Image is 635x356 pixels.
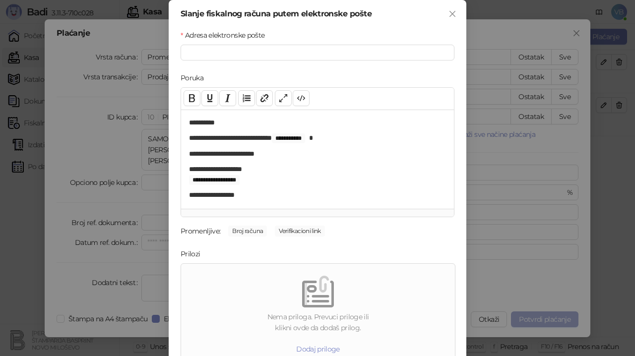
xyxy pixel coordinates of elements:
div: Slanje fiskalnog računa putem elektronske pošte [181,10,454,18]
span: Broj računa [228,226,267,237]
div: Promenljive: [181,226,220,237]
label: Poruka [181,72,210,83]
button: Italic [219,90,236,106]
button: Close [444,6,460,22]
label: Prilozi [181,248,206,259]
button: Link [256,90,273,106]
span: Zatvori [444,10,460,18]
button: Code view [293,90,310,106]
button: Bold [184,90,200,106]
label: Adresa elektronske pošte [181,30,271,41]
button: Full screen [275,90,292,106]
img: empty [302,276,334,307]
div: Nema priloga. Prevuci priloge ili klikni ovde da dodaš prilog. [185,311,451,333]
span: close [448,10,456,18]
button: List [238,90,255,106]
input: Adresa elektronske pošte [181,45,454,60]
span: Verifikacioni link [275,226,324,237]
button: Underline [201,90,218,106]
